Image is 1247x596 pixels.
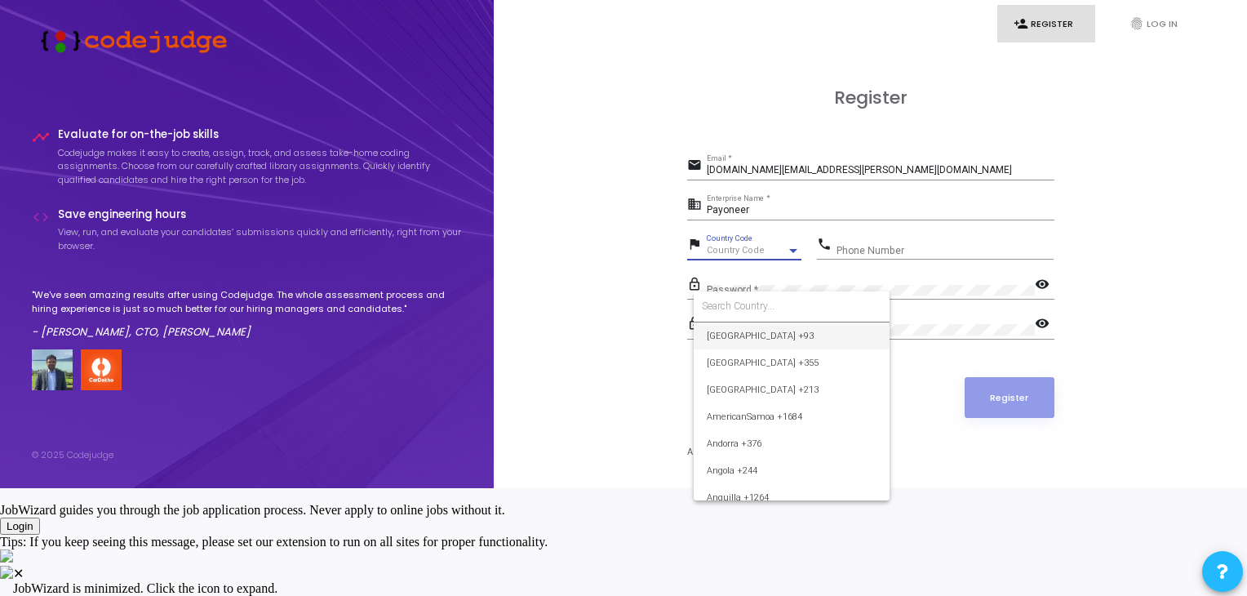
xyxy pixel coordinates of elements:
[707,484,876,511] span: Anguilla +1264
[707,322,876,349] span: [GEOGRAPHIC_DATA] +93
[707,457,876,484] span: Angola +244
[707,430,876,457] span: Andorra +376
[707,349,876,376] span: [GEOGRAPHIC_DATA] +355
[707,376,876,403] span: [GEOGRAPHIC_DATA] +213
[707,403,876,430] span: AmericanSamoa +1684
[702,299,881,314] input: Search Country...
